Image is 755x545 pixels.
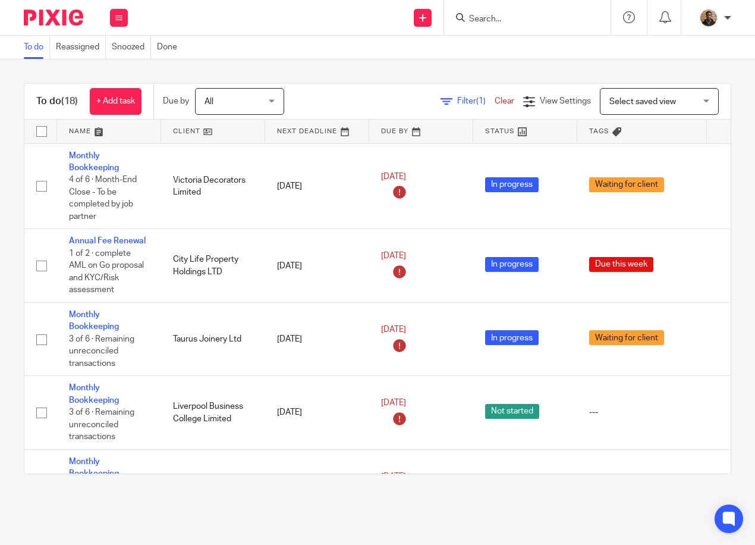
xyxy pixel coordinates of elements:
span: [DATE] [381,252,406,261]
a: Clear [495,97,514,105]
td: [DATE] [265,303,369,376]
span: Waiting for client [589,330,664,345]
span: 3 of 6 · Remaining unreconciled transactions [69,408,134,441]
span: In progress [485,257,539,272]
span: In progress [485,177,539,192]
span: 4 of 6 · Month-End Close - To be completed by job partner [69,176,137,221]
td: [DATE] [265,376,369,449]
div: --- [589,406,695,418]
span: [DATE] [381,325,406,334]
span: In progress [485,330,539,345]
span: Not started [485,404,539,419]
td: [DATE] [265,229,369,303]
td: Liverpool Business College Limited [161,376,265,449]
a: Annual Fee Renewal [69,237,146,245]
span: Due this week [589,257,653,272]
p: Due by [163,95,189,107]
span: (18) [61,96,78,106]
span: [DATE] [381,399,406,408]
a: Snoozed [112,36,151,59]
span: View Settings [540,97,591,105]
a: Monthly Bookkeeping [69,311,119,331]
a: Reassigned [56,36,106,59]
td: Taurus Joinery Ltd [161,303,265,376]
span: 3 of 6 · Remaining unreconciled transactions [69,335,134,368]
td: [DATE] [265,449,369,522]
span: Filter [457,97,495,105]
span: All [205,98,213,106]
span: Waiting for client [589,177,664,192]
span: Select saved view [609,98,676,106]
td: [DATE] [265,143,369,229]
span: [DATE] [381,472,406,481]
a: + Add task [90,88,141,115]
td: City Life Property Holdings LTD [161,229,265,303]
a: Monthly Bookkeeping [69,384,119,404]
td: Victoria Decorators Limited [161,143,265,229]
a: Monthly Bookkeeping [69,152,119,172]
span: [DATE] [381,173,406,181]
span: Tags [589,128,609,134]
img: WhatsApp%20Image%202025-04-23%20.jpg [699,8,718,27]
span: 1 of 2 · complete AML on Go proposal and KYC/Risk assessment [69,249,144,295]
td: Canal Coffee LTD [161,449,265,522]
img: Pixie [24,10,83,26]
span: (1) [476,97,486,105]
a: Monthly Bookkeeping [69,458,119,478]
a: Done [157,36,183,59]
a: To do [24,36,50,59]
h1: To do [36,95,78,108]
input: Search [468,14,575,25]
